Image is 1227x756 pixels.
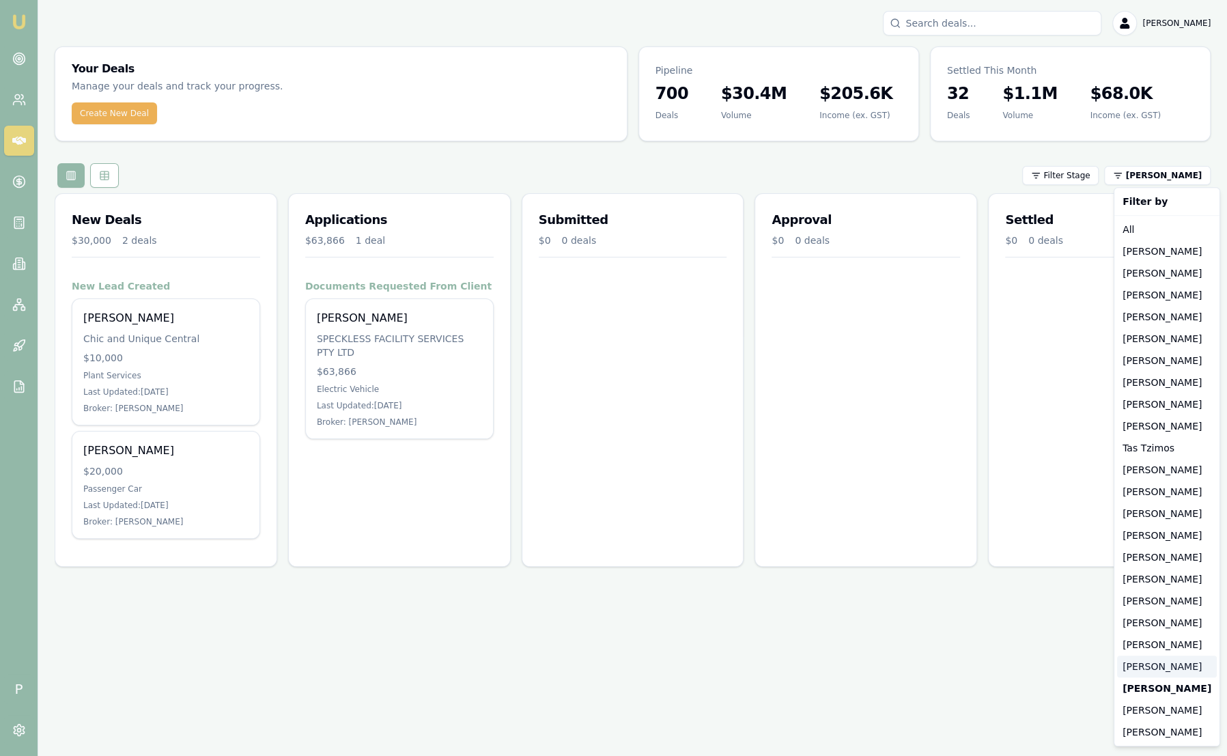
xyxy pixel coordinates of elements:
div: Filter by [1117,191,1217,212]
div: [PERSON_NAME] [1117,415,1217,437]
div: All [1117,219,1217,240]
strong: [PERSON_NAME] [1123,682,1211,695]
div: [PERSON_NAME] [1117,240,1217,262]
div: [PERSON_NAME] [1117,328,1217,350]
div: [PERSON_NAME] [1117,459,1217,481]
div: [PERSON_NAME] [1117,284,1217,306]
div: [PERSON_NAME] [1117,546,1217,568]
div: Tas Tzimos [1117,437,1217,459]
div: [PERSON_NAME] [1117,568,1217,590]
div: [PERSON_NAME] [1117,503,1217,524]
div: [PERSON_NAME] [1117,699,1217,721]
div: [PERSON_NAME] [1117,350,1217,372]
div: [PERSON_NAME] [1117,721,1217,743]
div: [PERSON_NAME] [1117,393,1217,415]
div: [PERSON_NAME] [1117,656,1217,677]
div: [PERSON_NAME] [1117,524,1217,546]
div: [PERSON_NAME] [1117,481,1217,503]
div: [PERSON_NAME] [1117,634,1217,656]
div: [PERSON_NAME] [1117,306,1217,328]
div: [PERSON_NAME] [1117,612,1217,634]
div: [PERSON_NAME] [1117,590,1217,612]
div: [PERSON_NAME] [1117,262,1217,284]
div: [PERSON_NAME] [1117,372,1217,393]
